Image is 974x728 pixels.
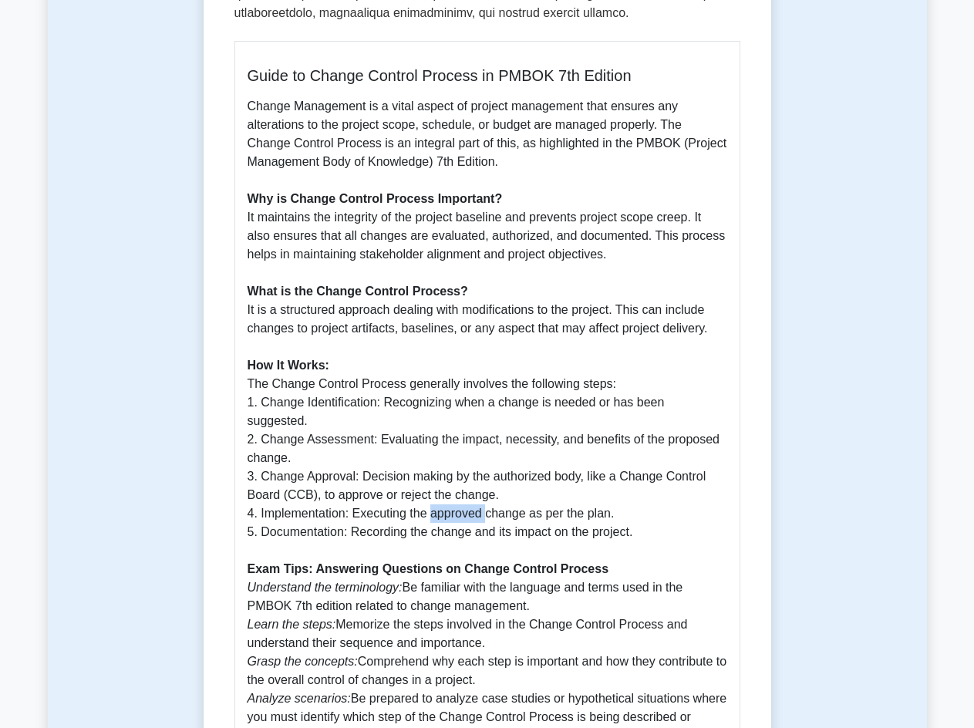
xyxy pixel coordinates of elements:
b: Why is Change Control Process Important? [248,192,503,205]
h5: Guide to Change Control Process in PMBOK 7th Edition [248,66,727,85]
b: Exam Tips: Answering Questions on Change Control Process [248,562,609,575]
b: How It Works: [248,359,329,372]
i: Learn the steps: [248,618,336,631]
i: Grasp the concepts: [248,655,358,668]
i: Analyze scenarios: [248,692,351,705]
b: What is the Change Control Process? [248,285,468,298]
i: Understand the terminology: [248,581,403,594]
